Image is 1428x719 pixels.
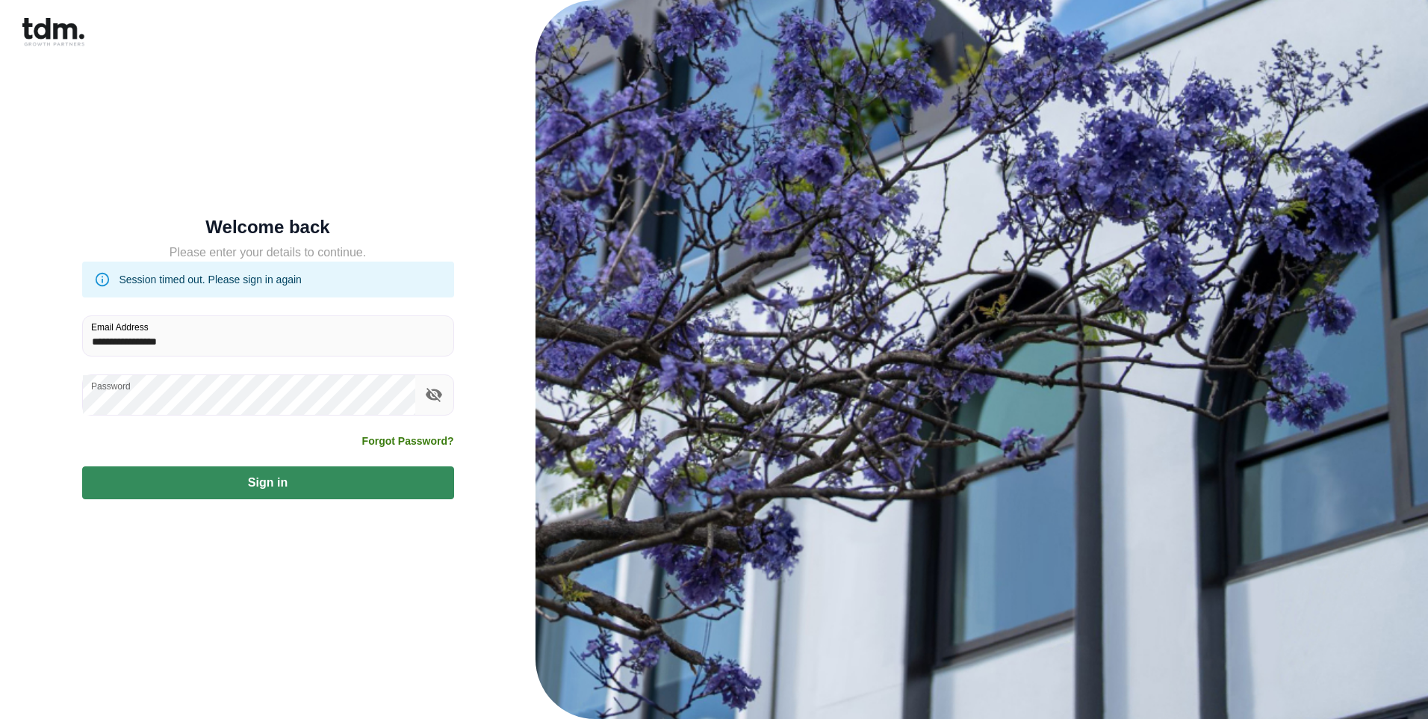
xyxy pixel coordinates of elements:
[421,382,447,407] button: toggle password visibility
[91,321,149,333] label: Email Address
[362,433,454,448] a: Forgot Password?
[82,244,454,262] h5: Please enter your details to continue.
[119,266,302,293] div: Session timed out. Please sign in again
[91,380,131,392] label: Password
[82,220,454,235] h5: Welcome back
[82,466,454,499] button: Sign in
